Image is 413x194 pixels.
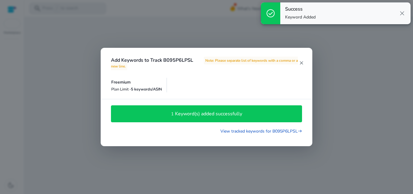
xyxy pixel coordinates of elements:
[111,58,299,69] h4: Add Keywords to Track B095P6LPSL
[171,111,175,117] p: 1
[299,60,304,66] mat-icon: close
[298,128,302,134] mat-icon: east
[111,57,298,70] span: Note: Please separate list of keywords with a comma or a new line.
[111,80,162,85] h5: Freemium
[266,8,275,18] span: check_circle
[131,87,162,92] span: 5 keywords/ASIN
[220,127,302,134] a: View tracked keywords for B095P6LPSL
[175,111,242,117] h4: Keyword(s) added successfully
[111,87,162,92] p: Plan Limit -
[398,10,406,17] span: close
[285,14,316,20] p: Keyword Added
[285,6,316,12] h4: Success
